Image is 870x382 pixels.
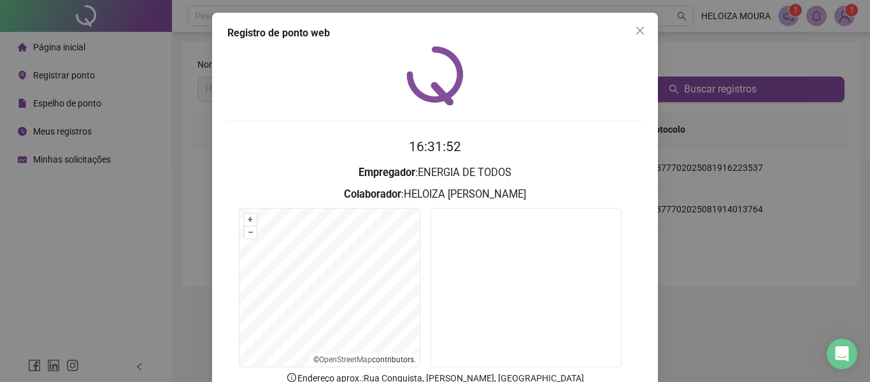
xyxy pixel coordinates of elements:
button: Close [630,20,650,41]
div: Registro de ponto web [227,26,643,41]
li: © contributors. [313,355,416,364]
strong: Colaborador [344,188,401,200]
h3: : ENERGIA DE TODOS [227,165,643,181]
button: + [245,214,257,226]
strong: Empregador [359,166,415,179]
time: 16:31:52 [409,139,461,154]
span: close [635,26,645,36]
div: Open Intercom Messenger [827,339,857,369]
a: OpenStreetMap [319,355,372,364]
h3: : HELOIZA [PERSON_NAME] [227,186,643,203]
button: – [245,226,257,239]
img: QRPoint [406,46,464,105]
